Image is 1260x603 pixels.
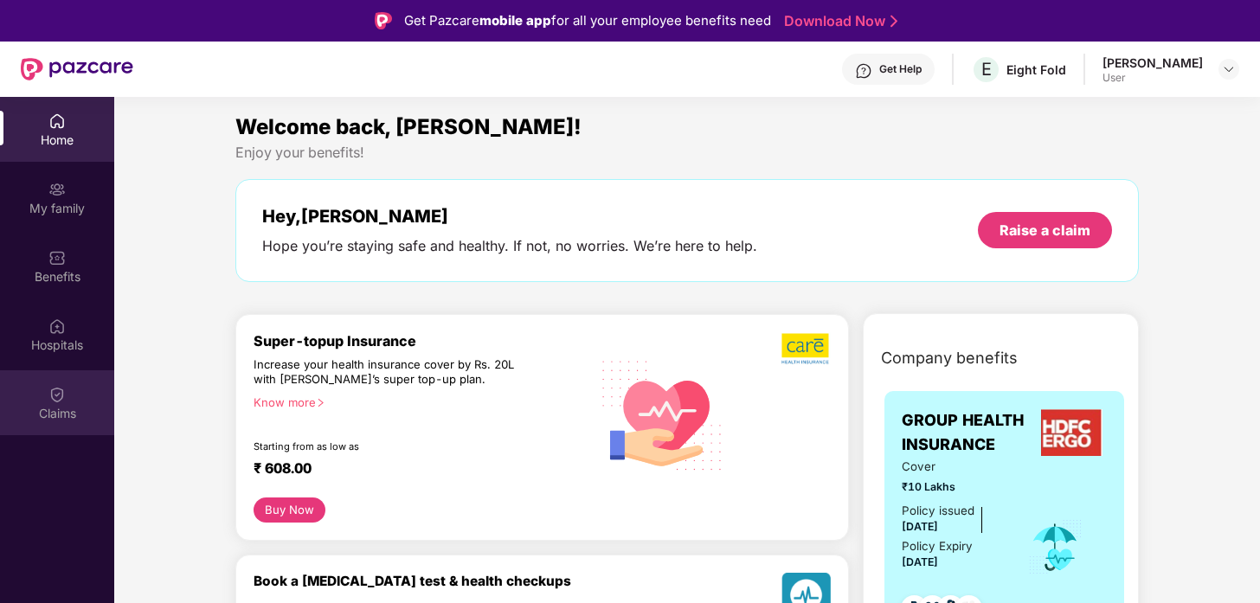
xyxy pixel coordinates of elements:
div: Hope you’re staying safe and healthy. If not, no worries. We’re here to help. [262,237,757,255]
img: svg+xml;base64,PHN2ZyBpZD0iSG9zcGl0YWxzIiB4bWxucz0iaHR0cDovL3d3dy53My5vcmcvMjAwMC9zdmciIHdpZHRoPS... [48,318,66,335]
div: Increase your health insurance cover by Rs. 20L with [PERSON_NAME]’s super top-up plan. [254,357,516,388]
img: Logo [375,12,392,29]
img: Stroke [890,12,897,30]
span: ₹10 Lakhs [902,478,1003,495]
img: svg+xml;base64,PHN2ZyBpZD0iSG9tZSIgeG1sbnM9Imh0dHA6Ly93d3cudzMub3JnLzIwMDAvc3ZnIiB3aWR0aD0iMjAiIG... [48,112,66,130]
span: right [316,398,325,407]
div: Super-topup Insurance [254,332,591,350]
img: svg+xml;base64,PHN2ZyBpZD0iQmVuZWZpdHMiIHhtbG5zPSJodHRwOi8vd3d3LnczLm9yZy8yMDAwL3N2ZyIgd2lkdGg9Ij... [48,249,66,266]
span: Company benefits [881,346,1018,370]
div: [PERSON_NAME] [1102,55,1203,71]
div: Policy Expiry [902,537,973,555]
button: Buy Now [254,497,325,523]
div: Get Help [879,62,922,76]
div: Raise a claim [1000,221,1090,240]
img: svg+xml;base64,PHN2ZyBpZD0iSGVscC0zMngzMiIgeG1sbnM9Imh0dHA6Ly93d3cudzMub3JnLzIwMDAvc3ZnIiB3aWR0aD... [855,62,872,80]
div: Policy issued [902,502,974,520]
img: svg+xml;base64,PHN2ZyBpZD0iQ2xhaW0iIHhtbG5zPSJodHRwOi8vd3d3LnczLm9yZy8yMDAwL3N2ZyIgd2lkdGg9IjIwIi... [48,386,66,403]
div: User [1102,71,1203,85]
span: [DATE] [902,555,938,568]
span: Welcome back, [PERSON_NAME]! [235,114,582,139]
strong: mobile app [479,12,551,29]
span: E [981,59,992,80]
div: Eight Fold [1006,61,1066,78]
img: icon [1027,518,1083,575]
div: ₹ 608.00 [254,459,574,480]
img: svg+xml;base64,PHN2ZyB3aWR0aD0iMjAiIGhlaWdodD0iMjAiIHZpZXdCb3g9IjAgMCAyMCAyMCIgZmlsbD0ibm9uZSIgeG... [48,181,66,198]
div: Enjoy your benefits! [235,144,1140,162]
div: Get Pazcare for all your employee benefits need [404,10,771,31]
img: New Pazcare Logo [21,58,133,80]
span: Cover [902,458,1003,476]
div: Know more [254,395,581,407]
div: Hey, [PERSON_NAME] [262,206,757,227]
img: svg+xml;base64,PHN2ZyB4bWxucz0iaHR0cDovL3d3dy53My5vcmcvMjAwMC9zdmciIHhtbG5zOnhsaW5rPSJodHRwOi8vd3... [590,341,735,488]
span: GROUP HEALTH INSURANCE [902,408,1036,458]
a: Download Now [784,12,892,30]
div: Book a [MEDICAL_DATA] test & health checkups [254,573,591,589]
img: insurerLogo [1041,409,1103,456]
div: Starting from as low as [254,440,517,452]
img: b5dec4f62d2307b9de63beb79f102df3.png [781,332,831,365]
img: svg+xml;base64,PHN2ZyBpZD0iRHJvcGRvd24tMzJ4MzIiIHhtbG5zPSJodHRwOi8vd3d3LnczLm9yZy8yMDAwL3N2ZyIgd2... [1222,62,1236,76]
span: [DATE] [902,520,938,533]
